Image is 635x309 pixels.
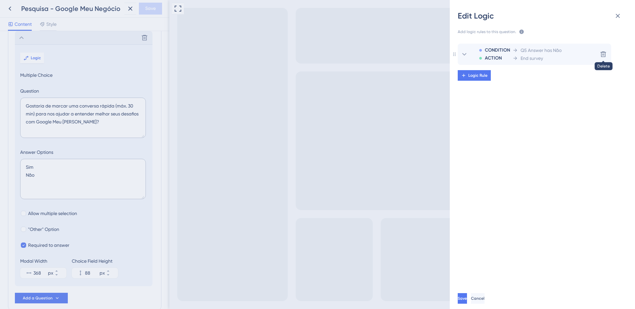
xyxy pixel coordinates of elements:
span: End survey [521,54,543,62]
span: Q5 Answer has Não [521,46,562,54]
span: ACTION [485,54,502,62]
span: Logic Rule [468,73,487,78]
iframe: UserGuiding Survey [331,214,452,296]
span: Save [458,296,467,301]
div: Edit Logic [458,11,627,21]
button: Save [458,293,467,304]
span: Cancel [471,296,485,301]
span: Add logic rules to this question. [458,29,516,36]
button: Cancel [471,293,485,304]
span: CONDITION [485,46,510,54]
button: Logic Rule [458,70,491,81]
